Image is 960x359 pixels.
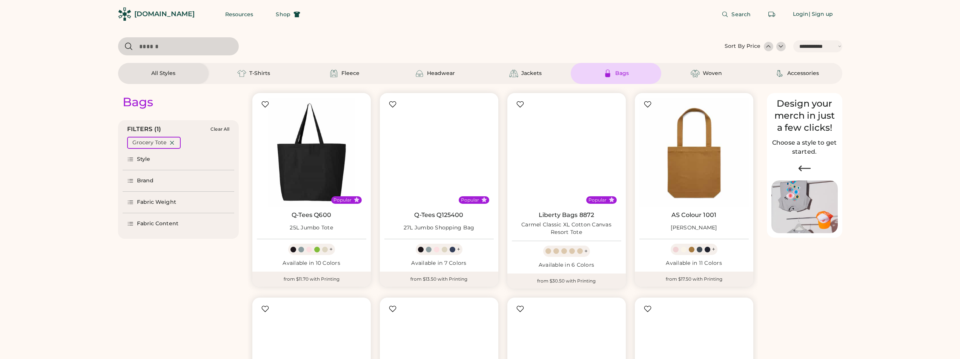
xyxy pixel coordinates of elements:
[457,245,460,254] div: +
[252,272,371,287] div: from $11.70 with Printing
[333,197,352,203] div: Popular
[404,224,475,232] div: 27L Jumbo Shopping Bag
[725,43,760,50] div: Sort By Price
[414,211,463,219] a: Q-Tees Q125400
[290,224,333,232] div: 25L Jumbo Tote
[134,9,195,19] div: [DOMAIN_NAME]
[671,224,717,232] div: [PERSON_NAME]
[809,11,833,18] div: | Sign up
[539,211,594,219] a: Liberty Bags 8872
[137,177,154,185] div: Brand
[712,245,715,254] div: +
[237,69,246,78] img: T-Shirts Icon
[512,261,621,269] div: Available in 6 Colors
[118,8,131,21] img: Rendered Logo - Screens
[787,70,819,77] div: Accessories
[584,247,588,255] div: +
[267,7,309,22] button: Shop
[764,7,779,22] button: Retrieve an order
[257,98,366,207] img: Q-Tees Q600 25L Jumbo Tote
[588,197,607,203] div: Popular
[137,156,151,163] div: Style
[507,273,626,289] div: from $30.50 with Printing
[123,95,153,110] div: Bags
[639,98,749,207] img: AS Colour 1001 Carrie Tote
[509,69,518,78] img: Jackets Icon
[461,197,479,203] div: Popular
[481,197,487,203] button: Popular Style
[771,180,838,234] img: Image of Lisa Congdon Eye Print on T-Shirt and Hat
[771,138,838,156] h2: Choose a style to get started.
[384,98,494,207] img: Q-Tees Q125400 27L Jumbo Shopping Bag
[713,7,760,22] button: Search
[639,260,749,267] div: Available in 11 Colors
[380,272,498,287] div: from $13.50 with Printing
[341,70,359,77] div: Fleece
[731,12,751,17] span: Search
[793,11,809,18] div: Login
[609,197,614,203] button: Popular Style
[137,220,178,228] div: Fabric Content
[384,260,494,267] div: Available in 7 Colors
[603,69,612,78] img: Bags Icon
[521,70,542,77] div: Jackets
[427,70,455,77] div: Headwear
[771,98,838,134] div: Design your merch in just a few clicks!
[127,125,161,134] div: FILTERS (1)
[132,139,166,147] div: Grocery Tote
[249,70,270,77] div: T-Shirts
[671,211,716,219] a: AS Colour 1001
[615,70,629,77] div: Bags
[329,69,338,78] img: Fleece Icon
[292,211,331,219] a: Q-Tees Q600
[512,98,621,207] img: Liberty Bags 8872 Carmel Classic XL Cotton Canvas Resort Tote
[329,245,333,254] div: +
[512,221,621,236] div: Carmel Classic XL Cotton Canvas Resort Tote
[415,69,424,78] img: Headwear Icon
[276,12,290,17] span: Shop
[635,272,753,287] div: from $17.50 with Printing
[354,197,359,203] button: Popular Style
[703,70,722,77] div: Woven
[257,260,366,267] div: Available in 10 Colors
[216,7,263,22] button: Resources
[137,199,176,206] div: Fabric Weight
[691,69,700,78] img: Woven Icon
[210,127,229,132] div: Clear All
[775,69,784,78] img: Accessories Icon
[151,70,175,77] div: All Styles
